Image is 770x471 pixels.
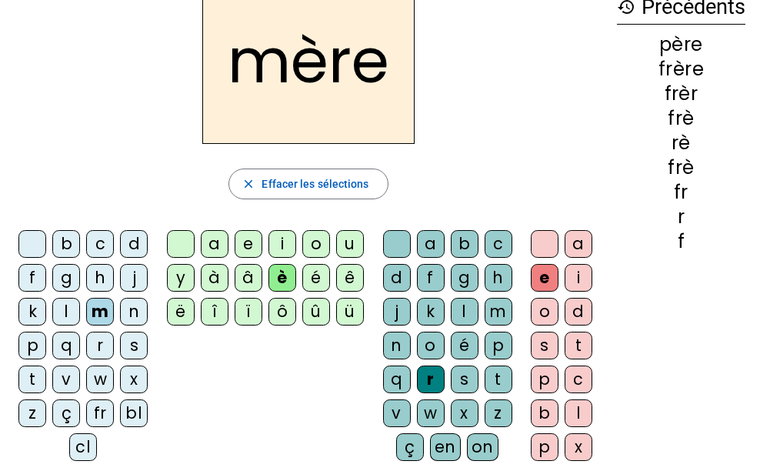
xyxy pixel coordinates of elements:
div: û [302,298,330,326]
div: v [383,399,411,427]
div: j [120,264,148,292]
div: p [531,366,558,393]
div: n [383,332,411,359]
div: frè [617,159,745,177]
div: ë [167,298,195,326]
div: l [52,298,80,326]
div: t [485,366,512,393]
div: k [417,298,445,326]
div: p [18,332,46,359]
mat-icon: close [242,177,255,191]
div: a [417,230,445,258]
div: z [18,399,46,427]
div: en [430,433,461,461]
div: f [617,232,745,251]
div: bl [120,399,148,427]
div: l [565,399,592,427]
div: c [485,230,512,258]
div: père [617,35,745,54]
div: s [120,332,148,359]
div: p [531,433,558,461]
div: w [86,366,114,393]
div: f [18,264,46,292]
div: é [302,264,330,292]
div: t [565,332,592,359]
div: b [531,399,558,427]
div: s [531,332,558,359]
div: on [467,433,498,461]
div: f [417,264,445,292]
div: frè [617,109,745,128]
div: o [531,298,558,326]
div: b [451,230,478,258]
div: ô [268,298,296,326]
div: frère [617,60,745,78]
div: z [485,399,512,427]
span: Effacer les sélections [262,175,368,193]
div: k [18,298,46,326]
div: à [201,264,228,292]
div: g [451,264,478,292]
div: q [383,366,411,393]
div: y [167,264,195,292]
div: r [417,366,445,393]
div: g [52,264,80,292]
div: a [565,230,592,258]
div: r [86,332,114,359]
div: m [86,298,114,326]
div: b [52,230,80,258]
div: x [565,433,592,461]
div: i [268,230,296,258]
button: Effacer les sélections [228,169,388,199]
div: ê [336,264,364,292]
div: é [451,332,478,359]
div: o [417,332,445,359]
div: h [86,264,114,292]
div: o [302,230,330,258]
div: m [485,298,512,326]
div: e [235,230,262,258]
div: x [120,366,148,393]
div: w [417,399,445,427]
div: â [235,264,262,292]
div: è [268,264,296,292]
div: i [565,264,592,292]
div: s [451,366,478,393]
div: cl [69,433,97,461]
div: p [485,332,512,359]
div: ç [396,433,424,461]
div: fr [86,399,114,427]
div: ç [52,399,80,427]
div: v [52,366,80,393]
div: ü [336,298,364,326]
div: t [18,366,46,393]
div: l [451,298,478,326]
div: d [120,230,148,258]
div: d [565,298,592,326]
div: h [485,264,512,292]
div: c [565,366,592,393]
div: d [383,264,411,292]
div: ï [235,298,262,326]
div: x [451,399,478,427]
div: u [336,230,364,258]
div: c [86,230,114,258]
div: r [617,208,745,226]
div: î [201,298,228,326]
div: n [120,298,148,326]
div: fr [617,183,745,202]
div: a [201,230,228,258]
div: j [383,298,411,326]
div: e [531,264,558,292]
div: frèr [617,85,745,103]
div: rè [617,134,745,152]
div: q [52,332,80,359]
